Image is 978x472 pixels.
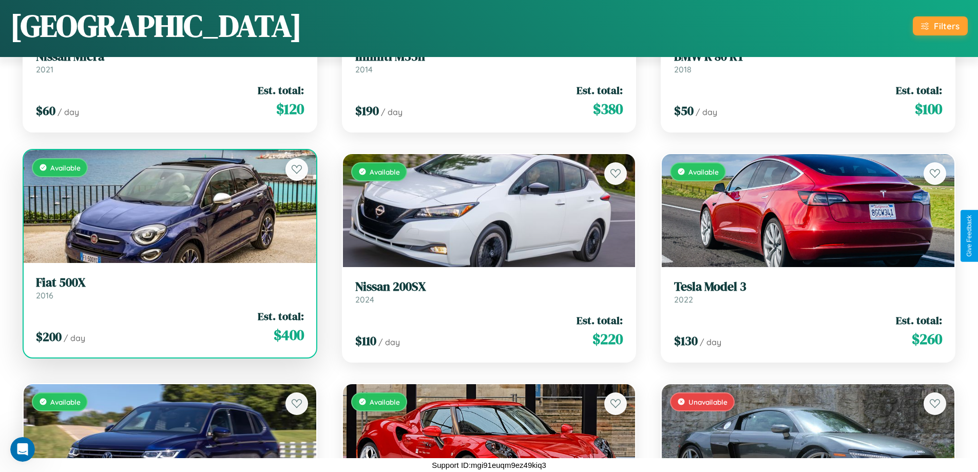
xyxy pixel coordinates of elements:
a: Nissan Micra2021 [36,49,304,74]
span: 2014 [355,64,373,74]
span: 2018 [674,64,692,74]
span: $ 60 [36,102,55,119]
a: Tesla Model 32022 [674,279,942,305]
span: Available [50,398,81,406]
button: Filters [913,16,968,35]
span: / day [64,333,85,343]
span: $ 200 [36,328,62,345]
span: / day [696,107,717,117]
span: $ 120 [276,99,304,119]
h3: Tesla Model 3 [674,279,942,294]
span: 2016 [36,290,53,300]
span: $ 380 [593,99,623,119]
div: Filters [934,21,960,31]
span: $ 220 [592,329,623,349]
a: Fiat 500X2016 [36,275,304,300]
span: $ 400 [274,325,304,345]
span: $ 110 [355,332,376,349]
span: Est. total: [577,313,623,328]
span: Available [370,398,400,406]
span: / day [700,337,721,347]
span: / day [378,337,400,347]
span: Unavailable [688,398,727,406]
h3: Infiniti M35h [355,49,623,64]
span: Available [688,167,719,176]
iframe: Intercom live chat [10,437,35,462]
span: 2021 [36,64,53,74]
span: Est. total: [896,83,942,98]
h3: Nissan 200SX [355,279,623,294]
span: Available [370,167,400,176]
span: $ 50 [674,102,694,119]
h3: BMW R 80 RT [674,49,942,64]
span: Est. total: [258,83,304,98]
span: $ 130 [674,332,698,349]
p: Support ID: mgi91euqm9ez49kiq3 [432,458,546,472]
span: $ 100 [915,99,942,119]
span: Est. total: [258,309,304,324]
span: 2022 [674,294,693,305]
a: BMW R 80 RT2018 [674,49,942,74]
span: Available [50,163,81,172]
span: 2024 [355,294,374,305]
span: Est. total: [577,83,623,98]
h1: [GEOGRAPHIC_DATA] [10,5,302,47]
h3: Fiat 500X [36,275,304,290]
span: $ 190 [355,102,379,119]
span: Est. total: [896,313,942,328]
a: Infiniti M35h2014 [355,49,623,74]
a: Nissan 200SX2024 [355,279,623,305]
span: / day [381,107,402,117]
h3: Nissan Micra [36,49,304,64]
div: Give Feedback [966,215,973,257]
span: / day [57,107,79,117]
span: $ 260 [912,329,942,349]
